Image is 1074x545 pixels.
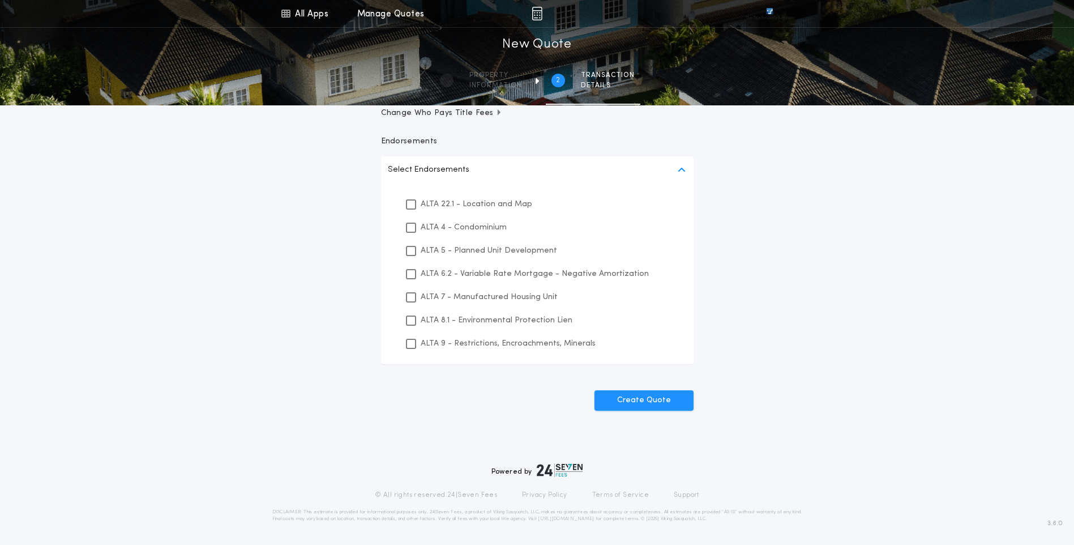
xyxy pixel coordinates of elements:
img: vs-icon [746,8,793,19]
a: [URL][DOMAIN_NAME] [538,517,594,521]
p: ALTA 5 - Planned Unit Development [421,245,557,257]
h2: 2 [556,76,560,85]
p: ALTA 9 - Restrictions, Encroachments, Minerals [421,338,596,350]
img: img [532,7,542,20]
p: Select Endorsements [388,163,469,177]
a: Support [674,491,699,500]
a: Terms of Service [592,491,649,500]
p: ALTA 22.1 - Location and Map [421,198,532,210]
p: DISCLAIMER: This estimate is provided for informational purposes only. 24|Seven Fees, a product o... [272,509,802,522]
p: Endorsements [381,136,694,147]
h1: New Quote [502,36,571,54]
img: logo [537,463,583,477]
button: Select Endorsements [381,156,694,184]
a: Privacy Policy [522,491,567,500]
p: © All rights reserved. 24|Seven Fees [375,491,497,500]
p: ALTA 7 - Manufactured Housing Unit [421,291,558,303]
span: 3.8.0 [1047,518,1063,529]
span: Property [469,71,522,80]
span: information [469,81,522,90]
button: Create Quote [594,390,694,411]
span: Change Who Pays Title Fees [381,108,503,119]
p: ALTA 6.2 - Variable Rate Mortgage - Negative Amortization [421,268,649,280]
span: Transaction [581,71,635,80]
button: Change Who Pays Title Fees [381,108,694,119]
ul: Select Endorsements [381,184,694,364]
p: ALTA 4 - Condominium [421,222,507,233]
span: details [581,81,635,90]
div: Powered by [491,463,583,477]
p: ALTA 8.1 - Environmental Protection Lien [421,314,572,326]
